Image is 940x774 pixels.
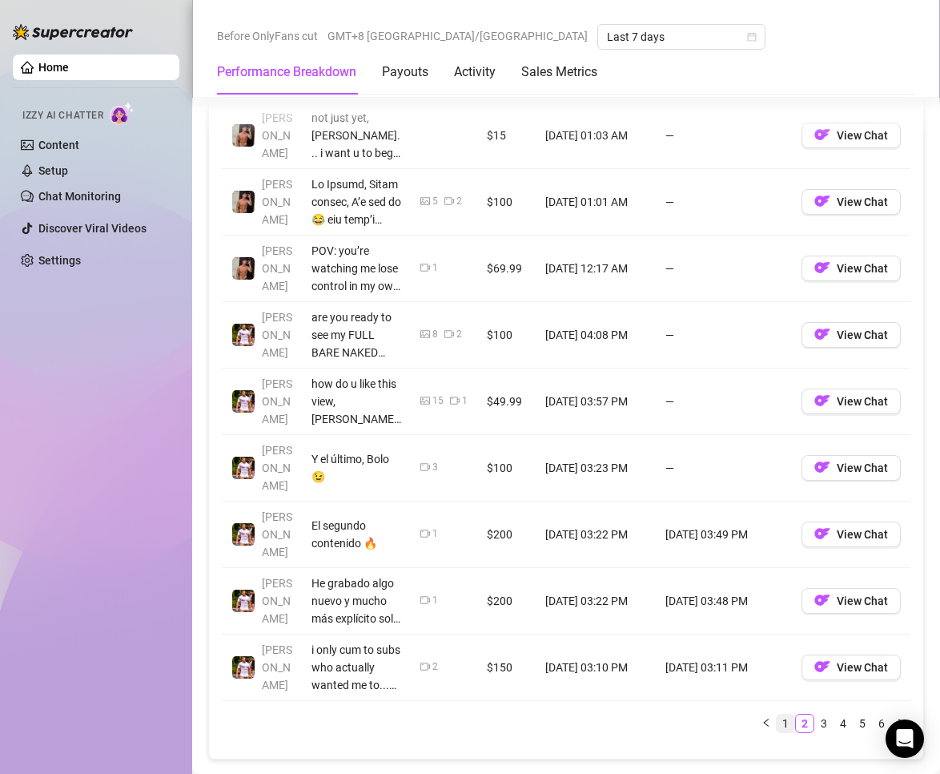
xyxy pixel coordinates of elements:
td: [DATE] 01:01 AM [536,169,656,236]
img: Hector [232,324,255,346]
div: 15 [432,393,444,409]
span: left [761,718,771,728]
a: OFView Chat [801,398,901,411]
span: [PERSON_NAME] [262,577,292,625]
div: i only cum to subs who actually wanted me to... youll see me stroking my big cock till i cum on y... [311,641,401,694]
a: Settings [38,254,81,267]
a: 2 [796,715,813,732]
span: video-camera [420,462,430,472]
span: View Chat [837,462,888,474]
td: [DATE] 03:22 PM [536,568,656,635]
li: Next Page [891,714,910,733]
td: $200 [477,502,536,568]
img: OF [814,260,830,276]
img: Hector [232,457,255,479]
span: View Chat [837,595,888,607]
td: [DATE] 04:08 PM [536,302,656,369]
span: Last 7 days [607,25,756,49]
a: OFView Chat [801,664,901,677]
span: video-camera [420,529,430,538]
div: 5 [432,194,438,209]
img: logo-BBDzfeDw.svg [13,24,133,40]
span: View Chat [837,528,888,541]
button: OFView Chat [801,522,901,547]
div: 2 [456,327,462,342]
div: 3 [432,460,438,475]
td: [DATE] 03:22 PM [536,502,656,568]
span: GMT+8 [GEOGRAPHIC_DATA]/[GEOGRAPHIC_DATA] [327,24,588,48]
img: OF [814,459,830,475]
li: 3 [814,714,834,733]
span: [PERSON_NAME] [262,178,292,226]
img: OF [814,526,830,542]
div: not just yet, [PERSON_NAME]... i want u to beg for it 😈 hear me when i say it, [PERSON_NAME] 😏 [311,109,401,162]
div: 2 [456,194,462,209]
td: $150 [477,635,536,701]
div: He grabado algo nuevo y mucho más explícito solo para ti, [PERSON_NAME]. Y, sinceramente, es muy ... [311,574,401,627]
div: 1 [432,526,438,542]
span: picture [420,196,430,206]
td: $100 [477,435,536,502]
li: 2 [795,714,814,733]
div: Payouts [382,62,428,82]
a: OFView Chat [801,199,901,212]
div: El segundo contenido 🔥 [311,517,401,552]
a: 1 [777,715,794,732]
td: [DATE] 03:48 PM [656,568,792,635]
td: [DATE] 03:57 PM [536,369,656,435]
div: 1 [432,260,438,276]
span: right [896,718,906,728]
span: Before OnlyFans cut [217,24,318,48]
span: View Chat [837,329,888,341]
span: [PERSON_NAME] [262,111,292,159]
a: Setup [38,164,68,177]
td: — [656,369,792,435]
a: Content [38,139,79,151]
span: video-camera [444,329,454,339]
button: right [891,714,910,733]
span: View Chat [837,661,888,674]
button: OFView Chat [801,322,901,348]
span: [PERSON_NAME] [262,643,292,691]
li: 5 [853,714,872,733]
button: OFView Chat [801,588,901,614]
img: OF [814,326,830,342]
button: OFView Chat [801,455,901,481]
img: OF [814,659,830,675]
td: — [656,435,792,502]
img: Hector [232,590,255,612]
li: 4 [834,714,853,733]
img: OF [814,193,830,209]
div: Open Intercom Messenger [886,720,924,758]
span: calendar [747,32,757,42]
div: POV: you’re watching me lose control in my own bed… back arched, breath shaky, moaning as I final... [311,242,401,295]
a: Discover Viral Videos [38,222,147,235]
img: AI Chatter [110,102,135,125]
li: Previous Page [757,714,776,733]
span: [PERSON_NAME] [262,510,292,558]
td: $15 [477,103,536,169]
span: video-camera [450,396,460,405]
td: — [656,169,792,236]
td: $100 [477,169,536,236]
img: Zach [232,124,255,147]
td: [DATE] 12:17 AM [536,236,656,302]
a: Chat Monitoring [38,190,121,203]
td: — [656,302,792,369]
div: Performance Breakdown [217,62,356,82]
a: OFView Chat [801,598,901,611]
a: OFView Chat [801,332,901,345]
a: Home [38,61,69,74]
div: Sales Metrics [521,62,597,82]
img: OF [814,393,830,409]
td: $200 [477,568,536,635]
td: $69.99 [477,236,536,302]
div: 1 [462,393,468,409]
li: 6 [872,714,891,733]
td: [DATE] 03:23 PM [536,435,656,502]
img: Zach [232,191,255,213]
img: Hector [232,523,255,546]
span: picture [420,396,430,405]
span: [PERSON_NAME] [262,377,292,425]
span: video-camera [420,263,430,272]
